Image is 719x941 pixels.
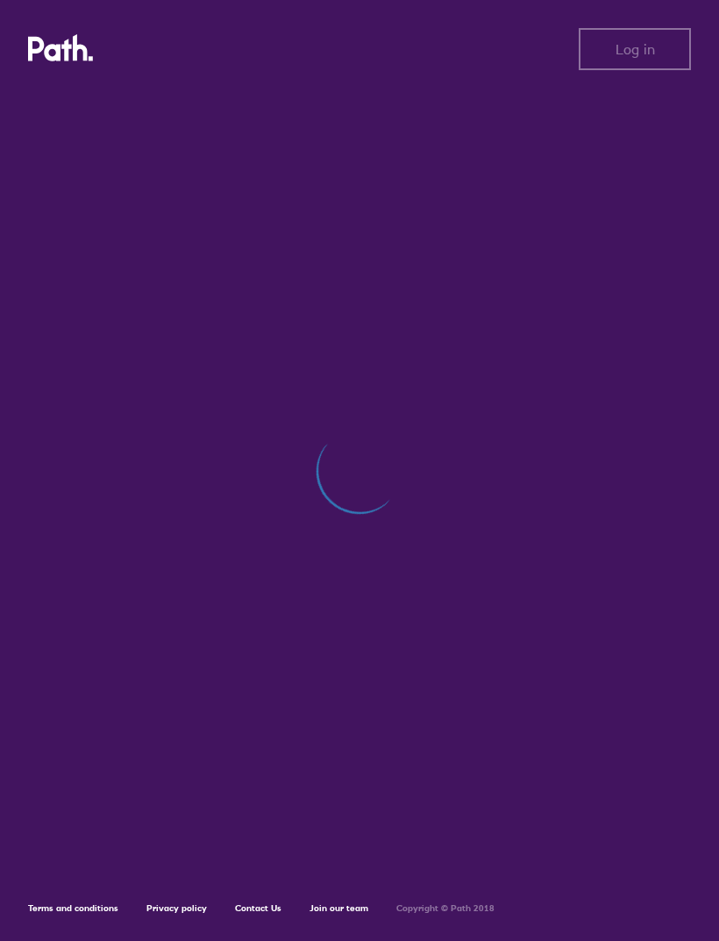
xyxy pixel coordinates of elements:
[579,28,691,70] button: Log in
[146,902,207,914] a: Privacy policy
[235,902,281,914] a: Contact Us
[396,903,495,914] h6: Copyright © Path 2018
[616,41,655,57] span: Log in
[28,902,118,914] a: Terms and conditions
[310,902,368,914] a: Join our team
